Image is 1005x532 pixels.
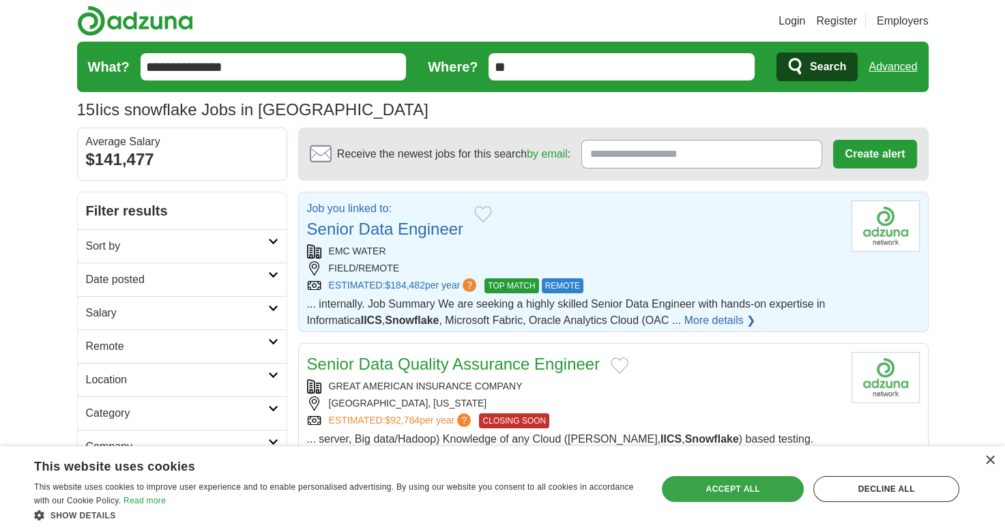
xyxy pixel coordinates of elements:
img: Adzuna logo [77,5,193,36]
div: $141,477 [86,147,278,172]
p: Job you linked to: [307,201,463,217]
a: Read more, opens a new window [123,496,166,505]
span: $92,784 [385,415,420,426]
img: Company logo [851,201,920,252]
a: Remote [78,329,287,363]
span: TOP MATCH [484,278,538,293]
a: Senior Data Engineer [307,220,463,238]
label: Where? [428,57,478,77]
h2: Company [86,439,268,455]
h2: Sort by [86,238,268,254]
span: ? [463,278,476,292]
div: Average Salary [86,136,278,147]
span: 15 [77,98,96,122]
a: Senior Data Quality Assurance Engineer [307,355,600,373]
div: This website uses cookies [34,454,605,475]
h2: Remote [86,338,268,355]
div: GREAT AMERICAN INSURANCE COMPANY [307,379,841,394]
a: Sort by [78,229,287,263]
strong: Snowflake [385,314,439,326]
span: Receive the newest jobs for this search : [337,146,570,162]
label: What? [88,57,130,77]
span: REMOTE [542,278,583,293]
a: Login [778,13,805,29]
h2: Filter results [78,192,287,229]
button: Add to favorite jobs [474,206,492,222]
a: Date posted [78,263,287,296]
a: Employers [877,13,929,29]
a: More details ❯ [684,312,756,329]
a: Company [78,430,287,463]
h2: Location [86,372,268,388]
div: Accept all [662,476,804,502]
span: ... internally. Job Summary We are seeking a highly skilled Senior Data Engineer with hands-on ex... [307,298,826,326]
div: EMC WATER [307,244,841,258]
div: FIELD/REMOTE [307,261,841,276]
a: Location [78,363,287,396]
div: Show details [34,508,639,522]
div: [GEOGRAPHIC_DATA], [US_STATE] [307,396,841,411]
span: Show details [50,511,116,520]
strong: IICS [660,433,682,445]
span: This website uses cookies to improve user experience and to enable personalised advertising. By u... [34,482,634,505]
a: ESTIMATED:$184,482per year? [329,278,480,293]
iframe: Sign in with Google Dialog [725,14,991,172]
h2: Category [86,405,268,422]
button: Add to favorite jobs [611,357,628,374]
h2: Salary [86,305,268,321]
a: ESTIMATED:$92,784per year? [329,413,474,428]
a: Category [78,396,287,430]
a: Register [816,13,857,29]
div: Decline all [813,476,959,502]
strong: IICS [361,314,382,326]
span: ... server, Big data/Hadoop) Knowledge of any Cloud ([PERSON_NAME], , ) based testing. Should hav... [307,433,814,461]
span: ? [457,413,471,427]
img: Company logo [851,352,920,403]
h2: Date posted [86,271,268,288]
h1: Iics snowflake Jobs in [GEOGRAPHIC_DATA] [77,100,428,119]
a: Salary [78,296,287,329]
span: $184,482 [385,280,424,291]
span: CLOSING SOON [479,413,549,428]
strong: Snowflake [685,433,739,445]
div: Close [985,456,995,466]
a: by email [527,148,568,160]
